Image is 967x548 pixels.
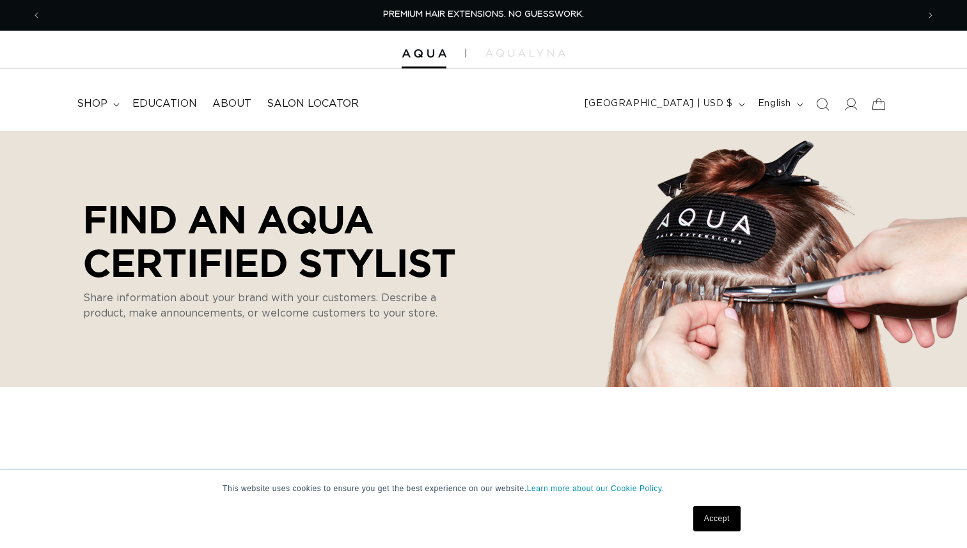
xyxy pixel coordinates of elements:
img: Aqua Hair Extensions [402,49,446,58]
a: Education [125,90,205,118]
summary: Search [808,90,837,118]
a: Learn more about our Cookie Policy. [527,484,664,493]
span: About [212,97,251,111]
span: Education [132,97,197,111]
span: [GEOGRAPHIC_DATA] | USD $ [585,97,733,111]
p: Find an AQUA Certified Stylist [83,197,473,284]
button: Previous announcement [22,3,51,27]
span: Salon Locator [267,97,359,111]
button: Next announcement [916,3,945,27]
a: Accept [693,506,741,531]
span: English [758,97,791,111]
summary: shop [69,90,125,118]
span: shop [77,97,107,111]
button: English [750,92,808,116]
a: About [205,90,259,118]
button: [GEOGRAPHIC_DATA] | USD $ [577,92,750,116]
span: PREMIUM HAIR EXTENSIONS. NO GUESSWORK. [383,10,584,19]
a: Salon Locator [259,90,366,118]
p: This website uses cookies to ensure you get the best experience on our website. [223,483,744,494]
img: aqualyna.com [485,49,565,57]
p: Share information about your brand with your customers. Describe a product, make announcements, o... [83,290,454,321]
